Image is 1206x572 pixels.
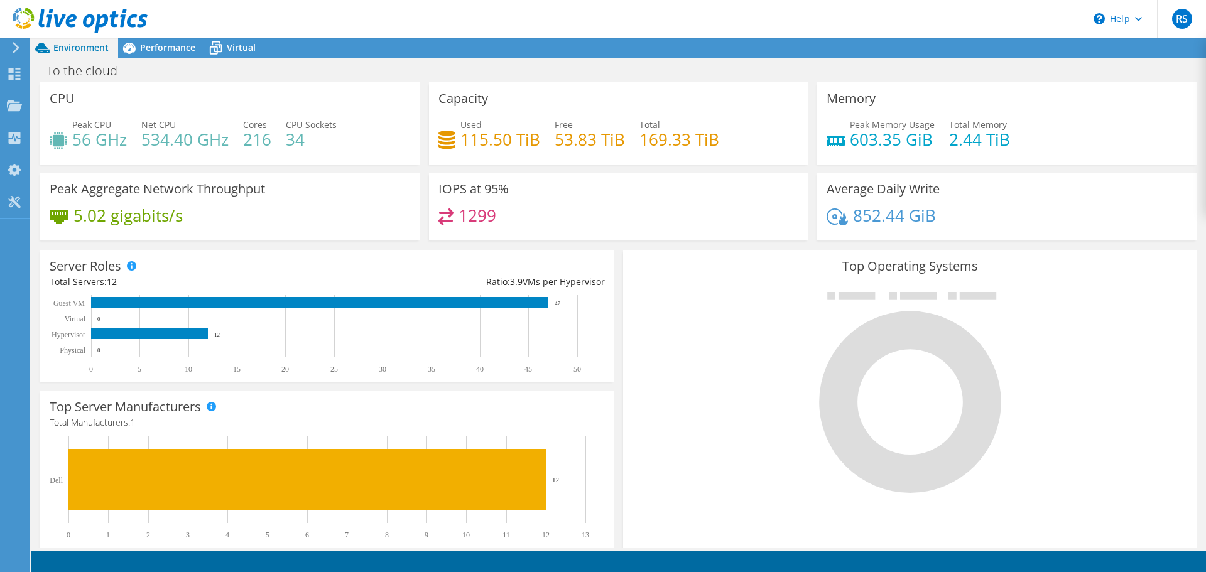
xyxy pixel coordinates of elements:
[50,400,201,414] h3: Top Server Manufacturers
[50,92,75,105] h3: CPU
[633,259,1188,273] h3: Top Operating Systems
[460,132,540,146] h4: 115.50 TiB
[50,259,121,273] h3: Server Roles
[573,365,581,374] text: 50
[639,132,719,146] h4: 169.33 TiB
[1094,13,1105,24] svg: \n
[503,531,510,539] text: 11
[243,132,271,146] h4: 216
[555,119,573,131] span: Free
[639,119,660,131] span: Total
[53,41,109,53] span: Environment
[141,132,229,146] h4: 534.40 GHz
[827,92,876,105] h3: Memory
[138,365,141,374] text: 5
[555,132,625,146] h4: 53.83 TiB
[327,275,605,289] div: Ratio: VMs per Hypervisor
[1172,9,1192,29] span: RS
[949,119,1007,131] span: Total Memory
[850,119,935,131] span: Peak Memory Usage
[41,64,137,78] h1: To the cloud
[97,316,100,322] text: 0
[140,41,195,53] span: Performance
[214,332,220,338] text: 12
[476,365,484,374] text: 40
[949,132,1010,146] h4: 2.44 TiB
[141,119,176,131] span: Net CPU
[425,531,428,539] text: 9
[330,365,338,374] text: 25
[50,275,327,289] div: Total Servers:
[459,208,496,222] h4: 1299
[186,531,190,539] text: 3
[50,476,63,485] text: Dell
[428,365,435,374] text: 35
[50,182,265,196] h3: Peak Aggregate Network Throughput
[53,299,85,308] text: Guest VM
[130,416,135,428] span: 1
[582,531,589,539] text: 13
[462,531,470,539] text: 10
[305,531,309,539] text: 6
[827,182,940,196] h3: Average Daily Write
[97,347,100,353] text: 0
[60,346,85,355] text: Physical
[185,365,192,374] text: 10
[266,531,269,539] text: 5
[460,119,482,131] span: Used
[73,208,183,222] h4: 5.02 gigabits/s
[107,276,117,288] span: 12
[379,365,386,374] text: 30
[50,416,605,429] h4: Total Manufacturers:
[510,276,523,288] span: 3.9
[345,531,349,539] text: 7
[286,132,337,146] h4: 34
[146,531,150,539] text: 2
[225,531,229,539] text: 4
[286,119,337,131] span: CPU Sockets
[385,531,389,539] text: 8
[542,531,550,539] text: 12
[438,182,509,196] h3: IOPS at 95%
[853,208,936,222] h4: 852.44 GiB
[72,132,127,146] h4: 56 GHz
[227,41,256,53] span: Virtual
[243,119,267,131] span: Cores
[72,119,111,131] span: Peak CPU
[552,476,559,483] text: 12
[52,330,85,339] text: Hypervisor
[65,315,86,323] text: Virtual
[233,365,241,374] text: 15
[555,300,561,306] text: 47
[281,365,289,374] text: 20
[67,531,70,539] text: 0
[438,92,488,105] h3: Capacity
[106,531,110,539] text: 1
[524,365,532,374] text: 45
[89,365,93,374] text: 0
[850,132,935,146] h4: 603.35 GiB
